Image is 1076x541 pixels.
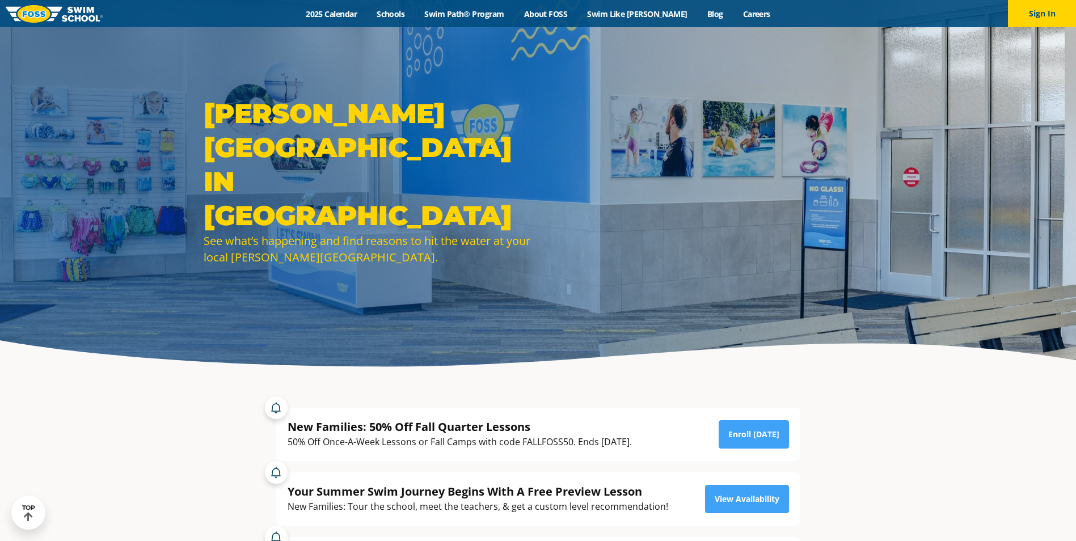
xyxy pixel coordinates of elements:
a: 2025 Calendar [296,9,367,19]
img: FOSS Swim School Logo [6,5,103,23]
a: Careers [733,9,780,19]
a: Swim Path® Program [415,9,514,19]
div: See what’s happening and find reasons to hit the water at your local [PERSON_NAME][GEOGRAPHIC_DATA]. [204,233,533,265]
h1: [PERSON_NAME][GEOGRAPHIC_DATA] in [GEOGRAPHIC_DATA] [204,96,533,233]
a: Enroll [DATE] [719,420,789,449]
a: About FOSS [514,9,577,19]
div: New Families: Tour the school, meet the teachers, & get a custom level recommendation! [288,499,668,514]
div: 50% Off Once-A-Week Lessons or Fall Camps with code FALLFOSS50. Ends [DATE]. [288,434,632,450]
a: Schools [367,9,415,19]
a: Blog [697,9,733,19]
div: Your Summer Swim Journey Begins With A Free Preview Lesson [288,484,668,499]
div: TOP [22,504,35,522]
a: View Availability [705,485,789,513]
div: New Families: 50% Off Fall Quarter Lessons [288,419,632,434]
a: Swim Like [PERSON_NAME] [577,9,698,19]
